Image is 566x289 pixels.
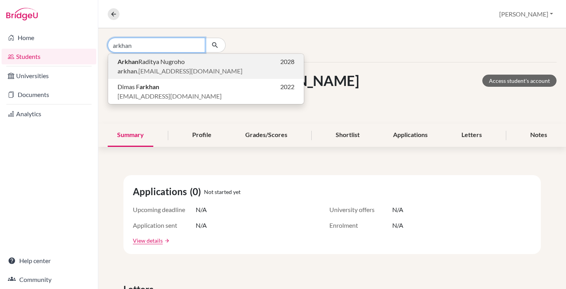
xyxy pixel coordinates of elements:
[163,238,170,243] a: arrow_forward
[2,30,96,46] a: Home
[190,185,204,199] span: (0)
[2,68,96,84] a: Universities
[6,8,38,20] img: Bridge-U
[2,253,96,269] a: Help center
[108,38,205,53] input: Find student by name...
[204,188,241,196] span: Not started yet
[496,7,557,22] button: [PERSON_NAME]
[384,124,437,147] div: Applications
[133,205,196,214] span: Upcoming deadline
[2,49,96,64] a: Students
[183,124,221,147] div: Profile
[280,82,294,91] span: 2022
[521,124,557,147] div: Notes
[280,57,294,66] span: 2028
[329,221,392,230] span: Enrolment
[118,58,138,65] b: Arkhan
[2,272,96,287] a: Community
[236,124,297,147] div: Grades/Scores
[196,221,207,230] span: N/A
[482,75,557,87] a: Access student's account
[108,124,153,147] div: Summary
[133,221,196,230] span: Application sent
[118,82,159,91] span: Dimas F
[118,67,137,75] b: arkhan
[2,106,96,122] a: Analytics
[118,66,243,76] span: .[EMAIL_ADDRESS][DOMAIN_NAME]
[392,205,403,214] span: N/A
[452,124,491,147] div: Letters
[108,79,304,104] button: Dimas Farkhan2022[EMAIL_ADDRESS][DOMAIN_NAME]
[140,83,159,90] b: arkhan
[326,124,369,147] div: Shortlist
[329,205,392,214] span: University offers
[133,236,163,245] a: View details
[196,205,207,214] span: N/A
[118,57,185,66] span: Raditya Nugroho
[392,221,403,230] span: N/A
[133,185,190,199] span: Applications
[2,87,96,102] a: Documents
[118,91,222,101] span: [EMAIL_ADDRESS][DOMAIN_NAME]
[108,54,304,79] button: ArkhanRaditya Nugroho2028arkhan.[EMAIL_ADDRESS][DOMAIN_NAME]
